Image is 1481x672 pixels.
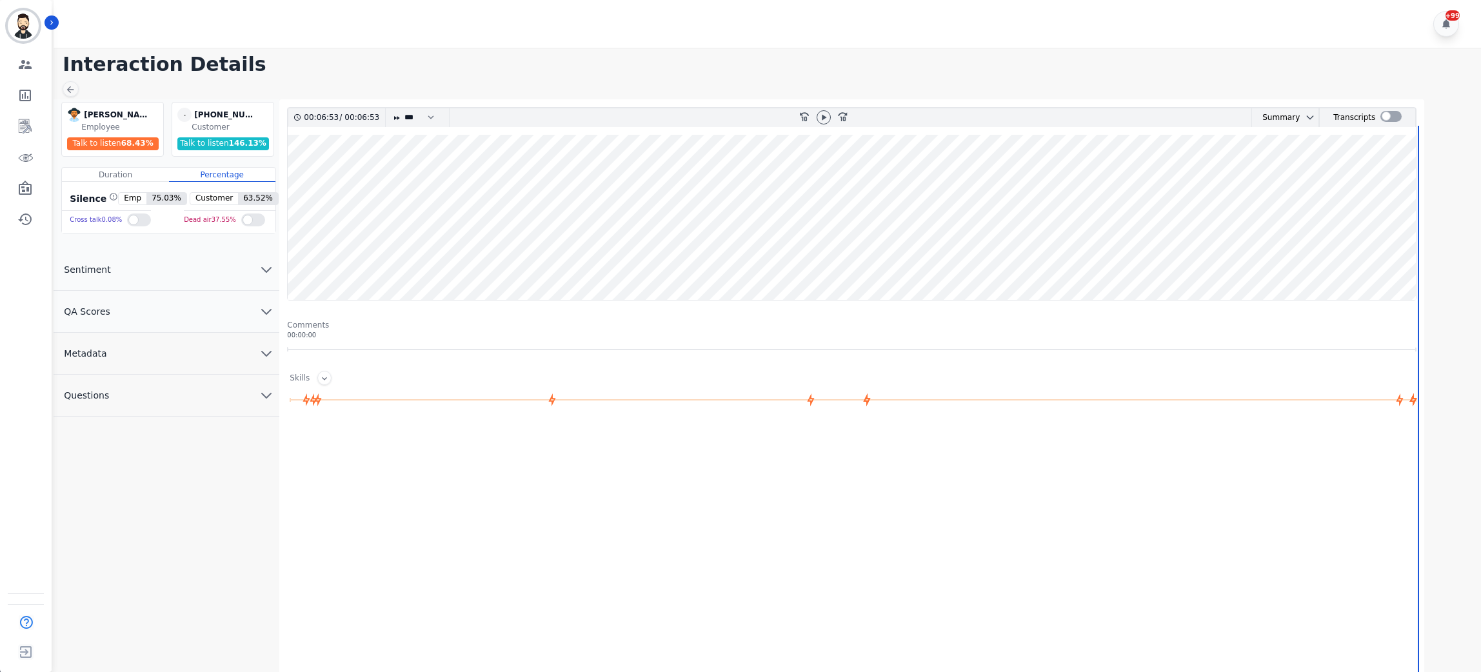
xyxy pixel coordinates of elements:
[304,108,383,127] div: /
[54,263,121,276] span: Sentiment
[169,168,275,182] div: Percentage
[1446,10,1460,21] div: +99
[192,122,271,132] div: Customer
[146,193,186,204] span: 75.03 %
[54,291,279,333] button: QA Scores chevron down
[184,211,236,230] div: Dead air 37.55 %
[67,192,118,205] div: Silence
[1300,112,1315,123] button: chevron down
[194,108,259,122] div: [PHONE_NUMBER]
[259,388,274,403] svg: chevron down
[121,139,154,148] span: 68.43 %
[287,320,1416,330] div: Comments
[54,333,279,375] button: Metadata chevron down
[1305,112,1315,123] svg: chevron down
[259,262,274,277] svg: chevron down
[1333,108,1375,127] div: Transcripts
[54,249,279,291] button: Sentiment chevron down
[190,193,238,204] span: Customer
[177,137,269,150] div: Talk to listen
[290,373,310,385] div: Skills
[54,305,121,318] span: QA Scores
[259,304,274,319] svg: chevron down
[229,139,266,148] span: 146.13 %
[177,108,192,122] span: -
[62,168,168,182] div: Duration
[238,193,278,204] span: 63.52 %
[304,108,339,127] div: 00:06:53
[67,137,159,150] div: Talk to listen
[54,347,117,360] span: Metadata
[63,53,1481,76] h1: Interaction Details
[287,330,1416,340] div: 00:00:00
[70,211,122,230] div: Cross talk 0.08 %
[259,346,274,361] svg: chevron down
[8,10,39,41] img: Bordered avatar
[81,122,161,132] div: Employee
[119,193,146,204] span: Emp
[342,108,377,127] div: 00:06:53
[84,108,148,122] div: [PERSON_NAME]
[1252,108,1300,127] div: Summary
[54,375,279,417] button: Questions chevron down
[54,389,119,402] span: Questions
